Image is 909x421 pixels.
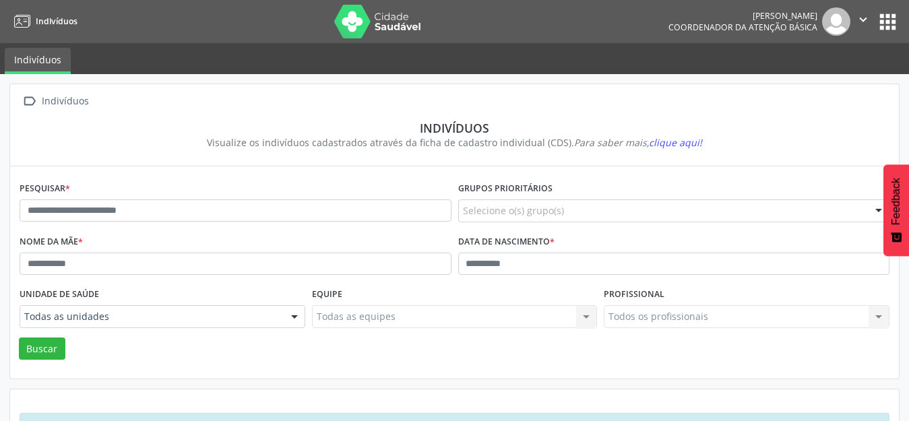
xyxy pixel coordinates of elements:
a:  Indivíduos [20,92,91,111]
div: Visualize os indivíduos cadastrados através da ficha de cadastro individual (CDS). [29,135,880,150]
a: Indivíduos [5,48,71,74]
div: Indivíduos [29,121,880,135]
button: Buscar [19,337,65,360]
div: Indivíduos [39,92,91,111]
i:  [856,12,871,27]
label: Pesquisar [20,179,70,199]
a: Indivíduos [9,10,77,32]
label: Profissional [604,284,664,305]
label: Nome da mãe [20,232,83,253]
button: apps [876,10,900,34]
label: Data de nascimento [458,232,555,253]
button:  [850,7,876,36]
i: Para saber mais, [574,136,702,149]
img: img [822,7,850,36]
span: Coordenador da Atenção Básica [668,22,817,33]
span: Feedback [890,178,902,225]
span: Indivíduos [36,15,77,27]
div: [PERSON_NAME] [668,10,817,22]
label: Unidade de saúde [20,284,99,305]
span: Selecione o(s) grupo(s) [463,203,564,218]
i:  [20,92,39,111]
label: Equipe [312,284,342,305]
span: Todas as unidades [24,310,278,323]
label: Grupos prioritários [458,179,553,199]
button: Feedback - Mostrar pesquisa [883,164,909,256]
span: clique aqui! [649,136,702,149]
